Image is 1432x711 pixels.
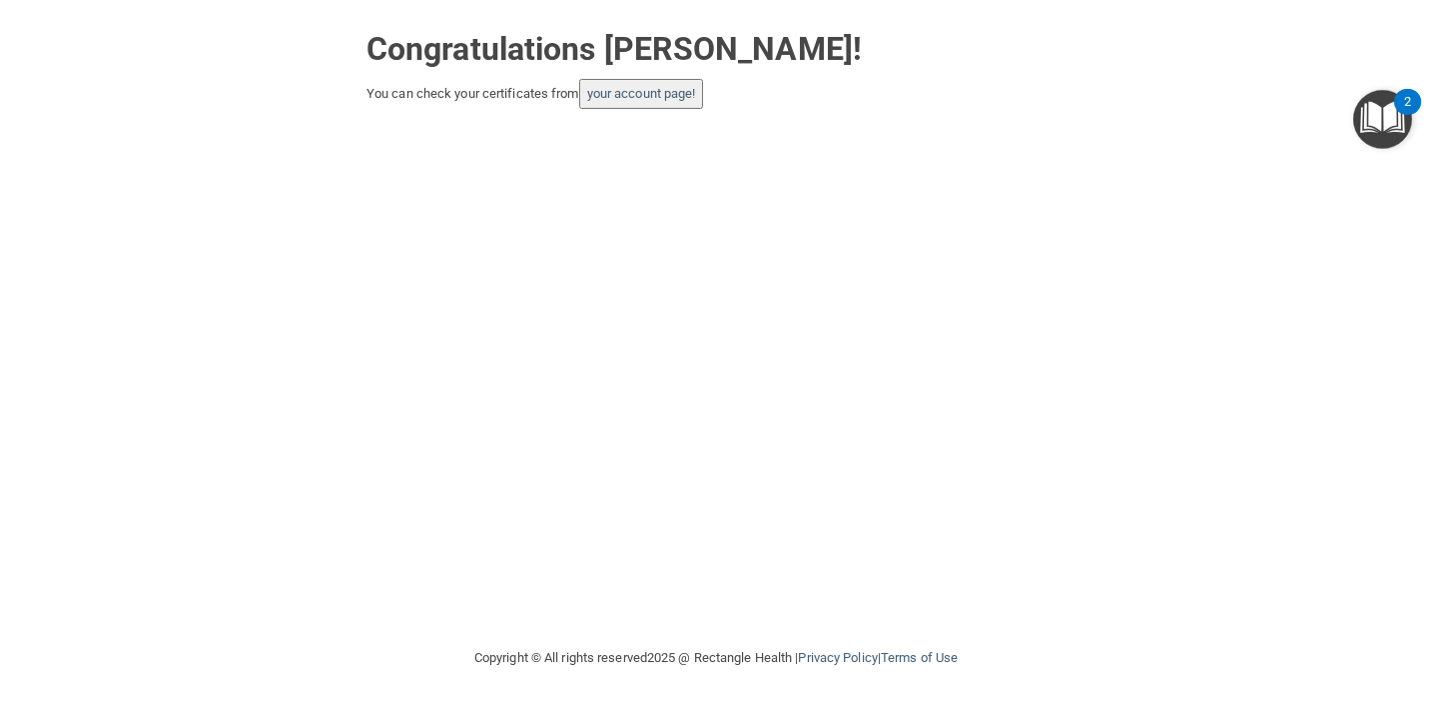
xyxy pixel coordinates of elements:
[881,650,958,665] a: Terms of Use
[366,79,1066,109] div: You can check your certificates from
[352,626,1080,690] div: Copyright © All rights reserved 2025 @ Rectangle Health | |
[798,650,877,665] a: Privacy Policy
[366,30,862,68] strong: Congratulations [PERSON_NAME]!
[1353,90,1412,149] button: Open Resource Center, 2 new notifications
[587,86,696,101] a: your account page!
[579,79,704,109] button: your account page!
[1404,102,1411,128] div: 2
